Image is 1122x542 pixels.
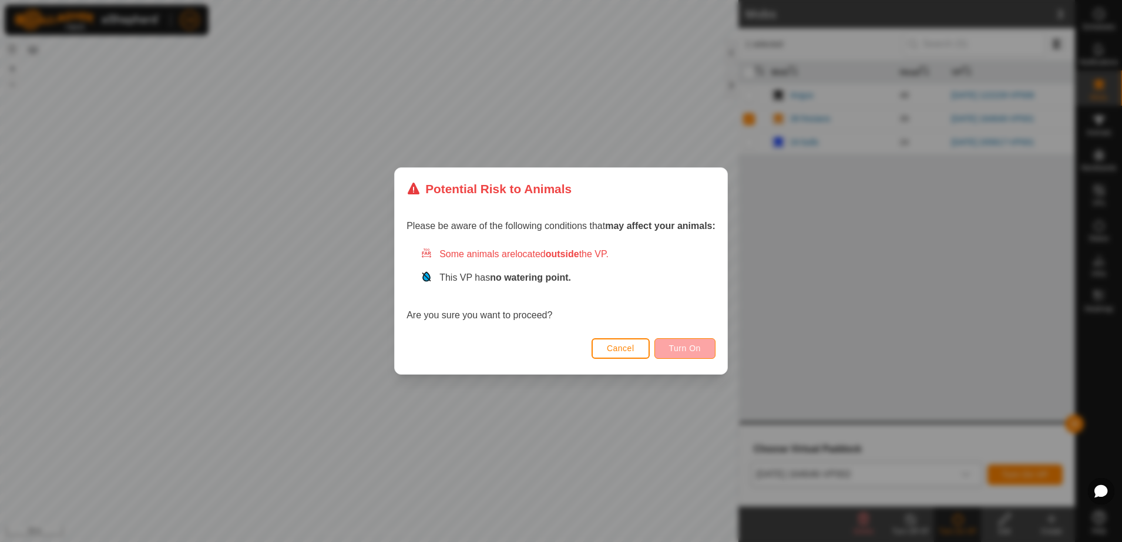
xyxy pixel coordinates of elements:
strong: outside [546,249,579,259]
span: Cancel [607,344,634,353]
span: located the VP. [515,249,609,259]
div: Are you sure you want to proceed? [407,247,715,322]
strong: may affect your animals: [605,221,715,231]
span: Please be aware of the following conditions that [407,221,715,231]
strong: no watering point. [490,272,571,282]
span: This VP has [439,272,571,282]
button: Turn On [654,338,715,359]
div: Potential Risk to Animals [407,180,572,198]
span: Turn On [669,344,701,353]
button: Cancel [592,338,650,359]
div: Some animals are [421,247,715,261]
